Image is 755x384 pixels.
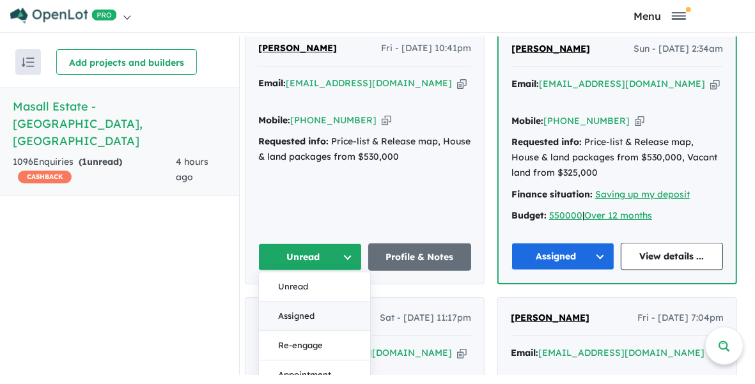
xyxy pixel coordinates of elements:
[511,312,589,323] span: [PERSON_NAME]
[290,114,377,126] a: [PHONE_NUMBER]
[368,243,472,271] a: Profile & Notes
[259,273,370,302] button: Unread
[511,136,582,148] strong: Requested info:
[259,332,370,361] button: Re-engage
[18,171,72,183] span: CASHBACK
[286,77,452,89] a: [EMAIL_ADDRESS][DOMAIN_NAME]
[13,98,226,150] h5: Masall Estate - [GEOGRAPHIC_DATA] , [GEOGRAPHIC_DATA]
[621,243,724,270] a: View details ...
[595,188,690,200] a: Saving up my deposit
[634,42,723,57] span: Sun - [DATE] 2:34am
[457,346,467,360] button: Copy
[259,302,370,332] button: Assigned
[382,114,391,127] button: Copy
[549,210,582,221] a: 550000
[258,134,471,165] div: Price-list & Release map, House & land packages from $530,000
[511,210,547,221] strong: Budget:
[635,114,644,128] button: Copy
[56,49,197,75] button: Add projects and builders
[258,135,329,147] strong: Requested info:
[710,77,720,91] button: Copy
[511,208,723,224] div: |
[511,188,593,200] strong: Finance situation:
[258,77,286,89] strong: Email:
[22,58,35,67] img: sort.svg
[511,311,589,326] a: [PERSON_NAME]
[539,78,705,89] a: [EMAIL_ADDRESS][DOMAIN_NAME]
[258,41,337,56] a: [PERSON_NAME]
[457,77,467,90] button: Copy
[511,43,590,54] span: [PERSON_NAME]
[543,115,630,127] a: [PHONE_NUMBER]
[511,42,590,57] a: [PERSON_NAME]
[584,210,652,221] a: Over 12 months
[13,155,176,185] div: 1096 Enquir ies
[258,42,337,54] span: [PERSON_NAME]
[511,115,543,127] strong: Mobile:
[258,114,290,126] strong: Mobile:
[258,243,362,271] button: Unread
[511,135,723,180] div: Price-list & Release map, House & land packages from $530,000, Vacant land from $325,000
[10,8,117,24] img: Openlot PRO Logo White
[568,10,752,22] button: Toggle navigation
[511,243,614,270] button: Assigned
[176,156,208,183] span: 4 hours ago
[380,311,471,326] span: Sat - [DATE] 11:17pm
[381,41,471,56] span: Fri - [DATE] 10:41pm
[79,156,122,167] strong: ( unread)
[637,311,724,326] span: Fri - [DATE] 7:04pm
[511,347,538,358] strong: Email:
[511,78,539,89] strong: Email:
[538,347,704,358] a: [EMAIL_ADDRESS][DOMAIN_NAME]
[82,156,87,167] span: 1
